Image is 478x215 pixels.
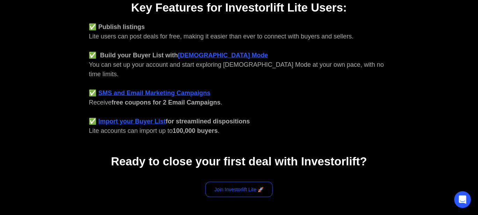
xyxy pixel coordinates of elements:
strong: ✅ [89,89,97,96]
div: Open Intercom Messenger [454,191,471,208]
strong: ✅ [89,118,97,125]
div: Lite users can post deals for free, making it easier than ever to connect with buyers and sellers... [89,22,389,136]
strong: ✅ Publish listings [89,23,145,30]
strong: Ready to close your first deal with Investorlift? [111,155,367,168]
strong: Key Features for Investorlift Lite Users: [131,1,347,14]
strong: 100,000 buyers [173,127,218,134]
a: Import your Buyer List [98,118,166,125]
strong: for streamlined dispositions [166,118,250,125]
strong: ✅ Build your Buyer List with [89,52,178,59]
strong: free coupons for 2 Email Campaigns [112,99,221,106]
a: SMS and Email Marketing Campaigns [98,89,211,96]
a: [DEMOGRAPHIC_DATA] Mode [178,52,268,59]
a: Join Investorlift Lite 🚀 [205,182,273,197]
